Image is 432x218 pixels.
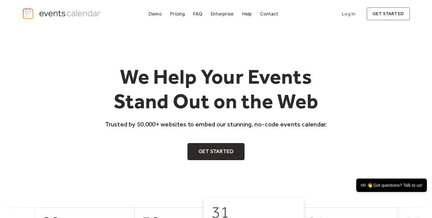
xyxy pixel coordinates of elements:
p: Trusted by 50,000+ websites to embed our stunning, no-code events calendar. [100,120,332,129]
a: get started [367,7,410,20]
a: home [22,7,102,20]
a: FAQ [191,10,205,18]
div: Enterprise [211,12,234,15]
a: Pricing [168,10,187,18]
div: Pricing [170,12,185,15]
h1: We Help Your Events Stand Out on the Web [100,64,332,114]
a: Log In [336,7,361,20]
a: Get Started [188,143,245,160]
a: Help [240,10,254,18]
div: Help [242,12,252,15]
a: Contact [258,10,281,18]
div: Demo [148,12,162,15]
a: Enterprise [208,10,236,18]
div: Contact [260,12,278,15]
a: Demo [146,10,164,18]
div: FAQ [193,12,202,15]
